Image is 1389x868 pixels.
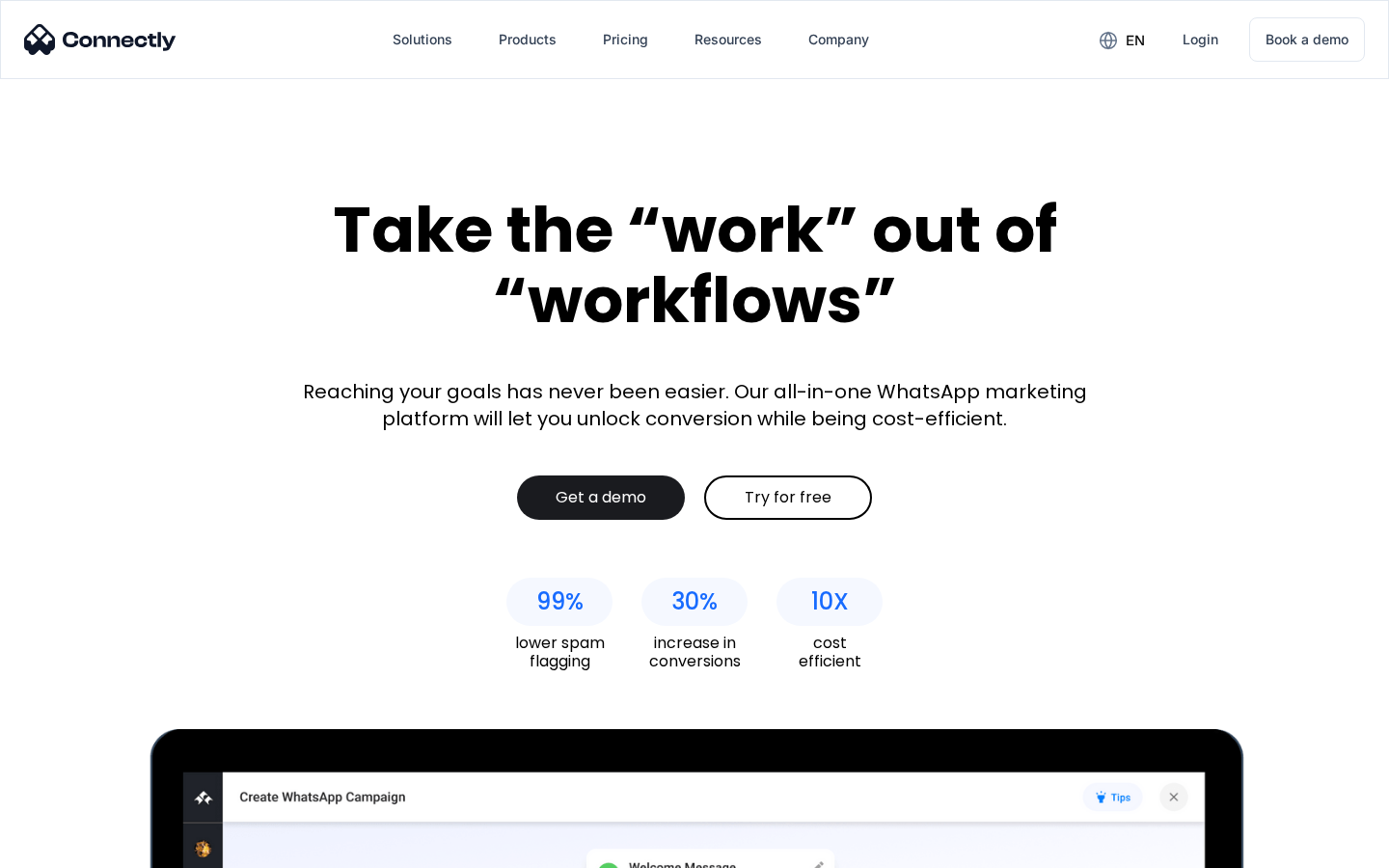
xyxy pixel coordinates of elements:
[1249,17,1365,62] a: Book a demo
[393,26,452,53] div: Solutions
[776,634,883,670] div: cost efficient
[1126,27,1145,54] div: en
[704,475,872,520] a: Try for free
[39,834,116,861] ul: Language list
[671,588,718,615] div: 30%
[641,634,748,670] div: increase in conversions
[499,26,557,53] div: Products
[556,488,646,507] div: Get a demo
[811,588,849,615] div: 10X
[745,488,831,507] div: Try for free
[517,475,685,520] a: Get a demo
[587,16,664,63] a: Pricing
[19,834,116,861] aside: Language selected: English
[24,24,177,55] img: Connectly Logo
[694,26,762,53] div: Resources
[536,588,584,615] div: 99%
[260,195,1129,335] div: Take the “work” out of “workflows”
[1167,16,1234,63] a: Login
[1183,26,1218,53] div: Login
[289,378,1100,432] div: Reaching your goals has never been easier. Our all-in-one WhatsApp marketing platform will let yo...
[506,634,613,670] div: lower spam flagging
[603,26,648,53] div: Pricing
[808,26,869,53] div: Company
